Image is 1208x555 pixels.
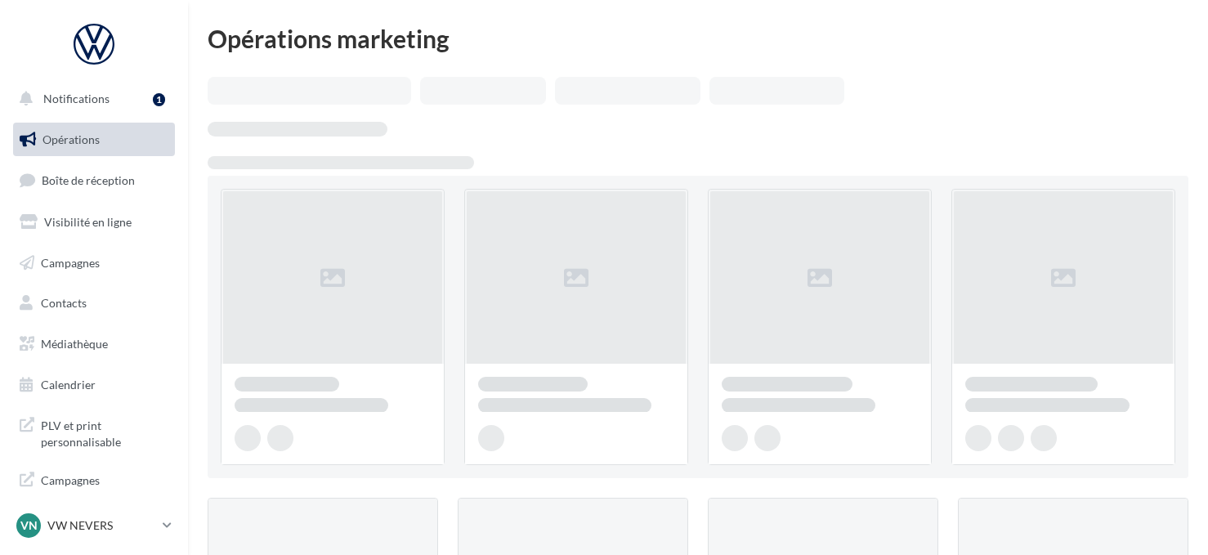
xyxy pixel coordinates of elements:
a: Visibilité en ligne [10,205,178,239]
span: Contacts [41,296,87,310]
a: Campagnes [10,246,178,280]
a: Boîte de réception [10,163,178,198]
span: Boîte de réception [42,173,135,187]
a: VN VW NEVERS [13,510,175,541]
div: Opérations marketing [208,26,1188,51]
span: Visibilité en ligne [44,215,132,229]
a: Calendrier [10,368,178,402]
a: Campagnes DataOnDemand [10,463,178,511]
p: VW NEVERS [47,517,156,534]
a: PLV et print personnalisable [10,408,178,456]
span: VN [20,517,38,534]
span: Campagnes DataOnDemand [41,469,168,504]
span: Opérations [43,132,100,146]
button: Notifications 1 [10,82,172,116]
span: Médiathèque [41,337,108,351]
a: Médiathèque [10,327,178,361]
span: Calendrier [41,378,96,392]
a: Contacts [10,286,178,320]
span: PLV et print personnalisable [41,414,168,450]
a: Opérations [10,123,178,157]
div: 1 [153,93,165,106]
span: Campagnes [41,255,100,269]
span: Notifications [43,92,110,105]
